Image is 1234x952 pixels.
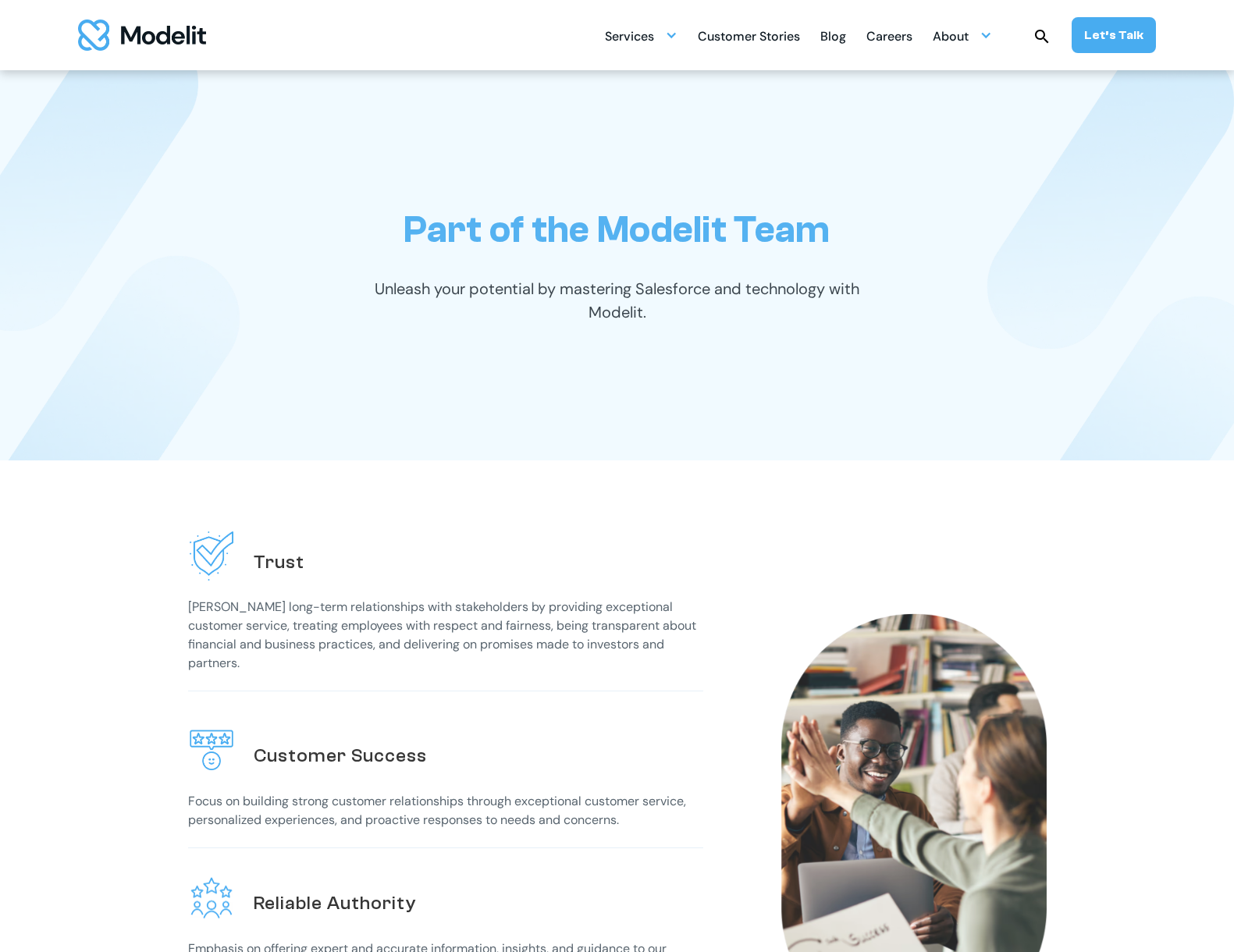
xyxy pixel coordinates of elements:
[605,20,677,51] div: Services
[254,550,304,574] h2: Trust
[820,23,846,53] div: Blog
[78,20,206,51] img: modelit logo
[933,20,992,51] div: About
[820,20,846,51] a: Blog
[188,598,703,673] p: [PERSON_NAME] long-term relationships with stakeholders by providing exceptional customer service...
[698,20,800,51] a: Customer Stories
[1084,27,1143,44] div: Let’s Talk
[78,20,206,51] a: home
[1072,17,1156,53] a: Let’s Talk
[254,744,427,768] h2: Customer Success
[254,891,416,915] h2: Reliable Authority
[866,23,912,53] div: Careers
[933,23,969,53] div: About
[404,208,830,252] h1: Part of the Modelit Team
[866,20,912,51] a: Careers
[605,23,654,53] div: Services
[188,792,703,829] p: Focus on building strong customer relationships through exceptional customer service, personalize...
[698,23,800,53] div: Customer Stories
[348,277,887,324] p: Unleash your potential by mastering Salesforce and technology with Modelit.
